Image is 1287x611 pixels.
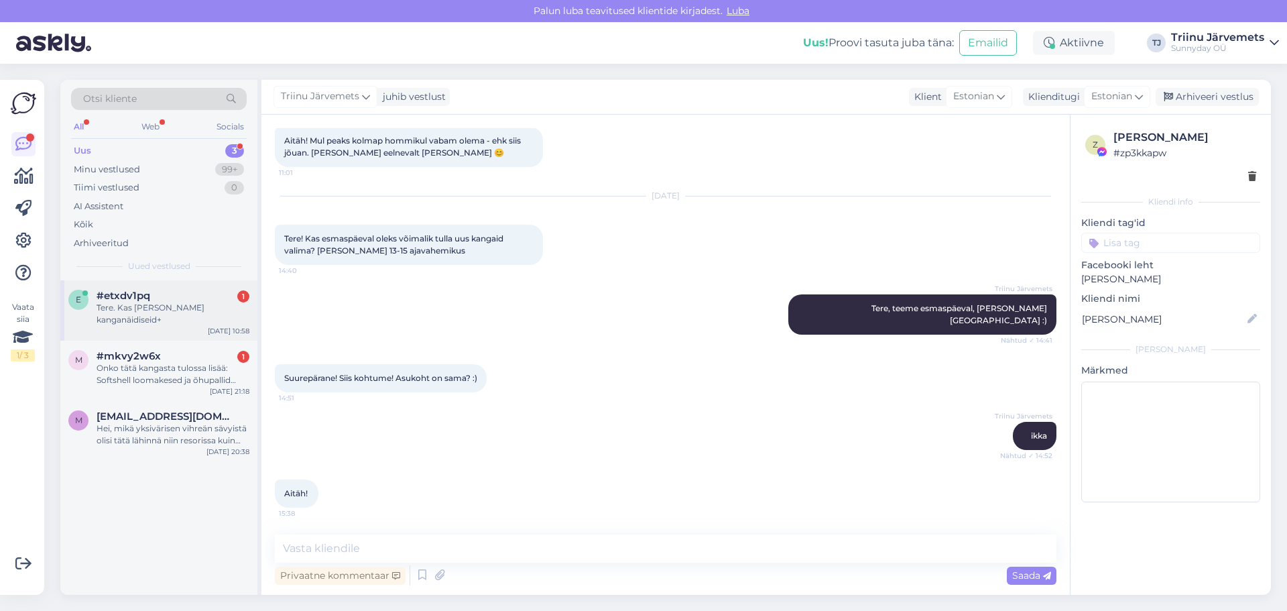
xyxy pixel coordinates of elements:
[803,36,829,49] b: Uus!
[1091,89,1132,104] span: Estonian
[74,237,129,250] div: Arhiveeritud
[97,362,249,386] div: Onko tätä kangasta tulossa lisää: Softshell loomakesed ja õhupallid vana roosiroosa digital print
[275,567,406,585] div: Privaatne kommentaar
[1171,32,1279,54] a: Triinu JärvemetsSunnyday OÜ
[76,294,81,304] span: e
[128,260,190,272] span: Uued vestlused
[214,118,247,135] div: Socials
[97,410,236,423] span: marjukka.lankila@gmail.com
[71,118,86,135] div: All
[377,90,446,104] div: juhib vestlust
[279,508,329,518] span: 15:38
[97,423,249,447] div: Hei, mikä yksivärisen vihreän sävyistä olisi tätä lähinnä niin resorissa kuin joustocollegessa? -...
[208,326,249,336] div: [DATE] 10:58
[279,266,329,276] span: 14:40
[275,190,1056,202] div: [DATE]
[1093,140,1098,150] span: z
[74,163,140,176] div: Minu vestlused
[74,200,123,213] div: AI Assistent
[1171,43,1264,54] div: Sunnyday OÜ
[803,35,954,51] div: Proovi tasuta juba täna:
[1156,88,1259,106] div: Arhiveeri vestlus
[75,355,82,365] span: m
[1033,31,1115,55] div: Aktiivne
[237,351,249,363] div: 1
[1081,216,1260,230] p: Kliendi tag'id
[284,488,308,498] span: Aitäh!
[1081,196,1260,208] div: Kliendi info
[953,89,994,104] span: Estonian
[1012,569,1051,581] span: Saada
[225,144,244,158] div: 3
[74,144,91,158] div: Uus
[237,290,249,302] div: 1
[1081,343,1260,355] div: [PERSON_NAME]
[995,284,1052,294] span: Triinu Järvemets
[1001,335,1052,345] span: Nähtud ✓ 14:41
[1023,90,1080,104] div: Klienditugi
[284,135,523,158] span: Aitäh! Mul peaks kolmap hommikul vabam olema - ehk siis jõuan. [PERSON_NAME] eelnevalt [PERSON_NA...
[959,30,1017,56] button: Emailid
[210,386,249,396] div: [DATE] 21:18
[1147,34,1166,52] div: TJ
[1081,364,1260,378] p: Märkmed
[1113,129,1256,146] div: [PERSON_NAME]
[995,411,1052,421] span: Triinu Järvemets
[1113,146,1256,160] div: # zp3kkapw
[74,181,139,195] div: Tiimi vestlused
[1000,451,1052,461] span: Nähtud ✓ 14:52
[97,290,150,302] span: #etxdv1pq
[1082,312,1245,327] input: Lisa nimi
[909,90,942,104] div: Klient
[11,91,36,116] img: Askly Logo
[83,92,137,106] span: Otsi kliente
[1031,431,1047,441] span: ikka
[1081,258,1260,272] p: Facebooki leht
[97,302,249,326] div: Tere. Kas [PERSON_NAME] kanganäidiseid+
[1081,292,1260,306] p: Kliendi nimi
[284,373,477,383] span: Suurepärane! Siis kohtume! Asukoht on sama? :)
[279,168,329,178] span: 11:01
[723,5,753,17] span: Luba
[74,218,93,231] div: Kõik
[281,89,359,104] span: Triinu Järvemets
[75,415,82,425] span: m
[284,233,505,256] span: Tere! Kas esmaspäeval oleks võimalik tulla uus kangaid valima? [PERSON_NAME] 13-15 ajavahemikus
[1171,32,1264,43] div: Triinu Järvemets
[206,447,249,457] div: [DATE] 20:38
[97,350,161,362] span: #mkvy2w6x
[871,303,1049,325] span: Tere, teeme esmaspäeval, [PERSON_NAME] [GEOGRAPHIC_DATA] :)
[11,301,35,362] div: Vaata siia
[139,118,162,135] div: Web
[215,163,244,176] div: 99+
[225,181,244,195] div: 0
[1081,233,1260,253] input: Lisa tag
[11,349,35,362] div: 1 / 3
[1081,272,1260,286] p: [PERSON_NAME]
[279,393,329,403] span: 14:51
